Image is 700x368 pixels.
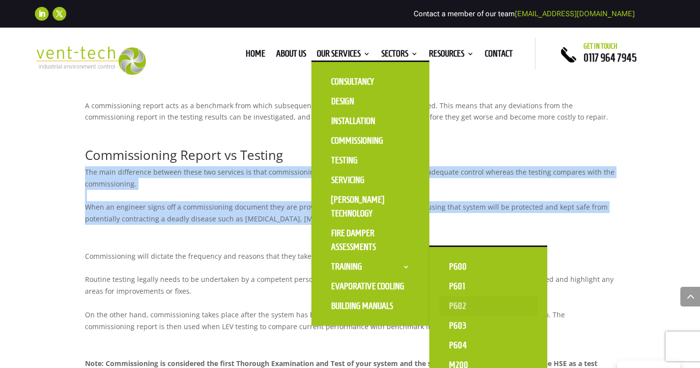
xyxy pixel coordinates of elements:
a: Design [321,92,420,111]
a: P600 [439,257,537,276]
a: Evaporative Cooling [321,276,420,296]
a: Our Services [317,50,370,61]
a: Commissioning [321,131,420,151]
a: P603 [439,316,537,336]
a: Home [246,50,265,61]
a: Building Manuals [321,296,420,316]
a: Follow on LinkedIn [35,7,49,21]
a: P602 [439,296,537,316]
a: Installation [321,111,420,131]
span: Contact a member of our team [414,9,635,18]
a: About us [276,50,306,61]
span: A commissioning report acts as a benchmark from which subsequent LEV testing results can be compa... [85,101,608,122]
img: 2023-09-27T08_35_16.549ZVENT-TECH---Clear-background [35,46,146,75]
a: [PERSON_NAME] Technology [321,190,420,223]
span: Commissioning Report vs Testing [85,146,283,164]
a: P604 [439,336,537,355]
span: On the other hand, commissioning takes place after the system has been installed, or after any mo... [85,310,565,331]
a: Training [321,257,420,276]
a: 0117 964 7945 [584,52,637,63]
a: Contact [485,50,513,61]
a: Servicing [321,170,420,190]
a: Sectors [381,50,418,61]
a: P601 [439,276,537,296]
span: Get in touch [584,42,617,50]
span: The main difference between these two services is that commissioning [85,167,318,177]
a: Fire Damper Assessments [321,223,420,257]
span: Commissioning will dictate the frequency and reasons that they take place. [85,251,333,261]
a: Resources [429,50,474,61]
span: the system is providing adequate control whereas the testing compares with the commissioning. [85,167,615,188]
span: Routine testing legally needs to be undertaken by a competent person every 14 months to check the... [85,275,614,296]
a: Follow on X [53,7,66,21]
a: [EMAIL_ADDRESS][DOMAIN_NAME] [515,9,635,18]
a: Testing [321,151,420,170]
span: When an engineer signs off a commissioning document they are providing a guarantee that the perso... [85,202,608,223]
a: Consultancy [321,72,420,92]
